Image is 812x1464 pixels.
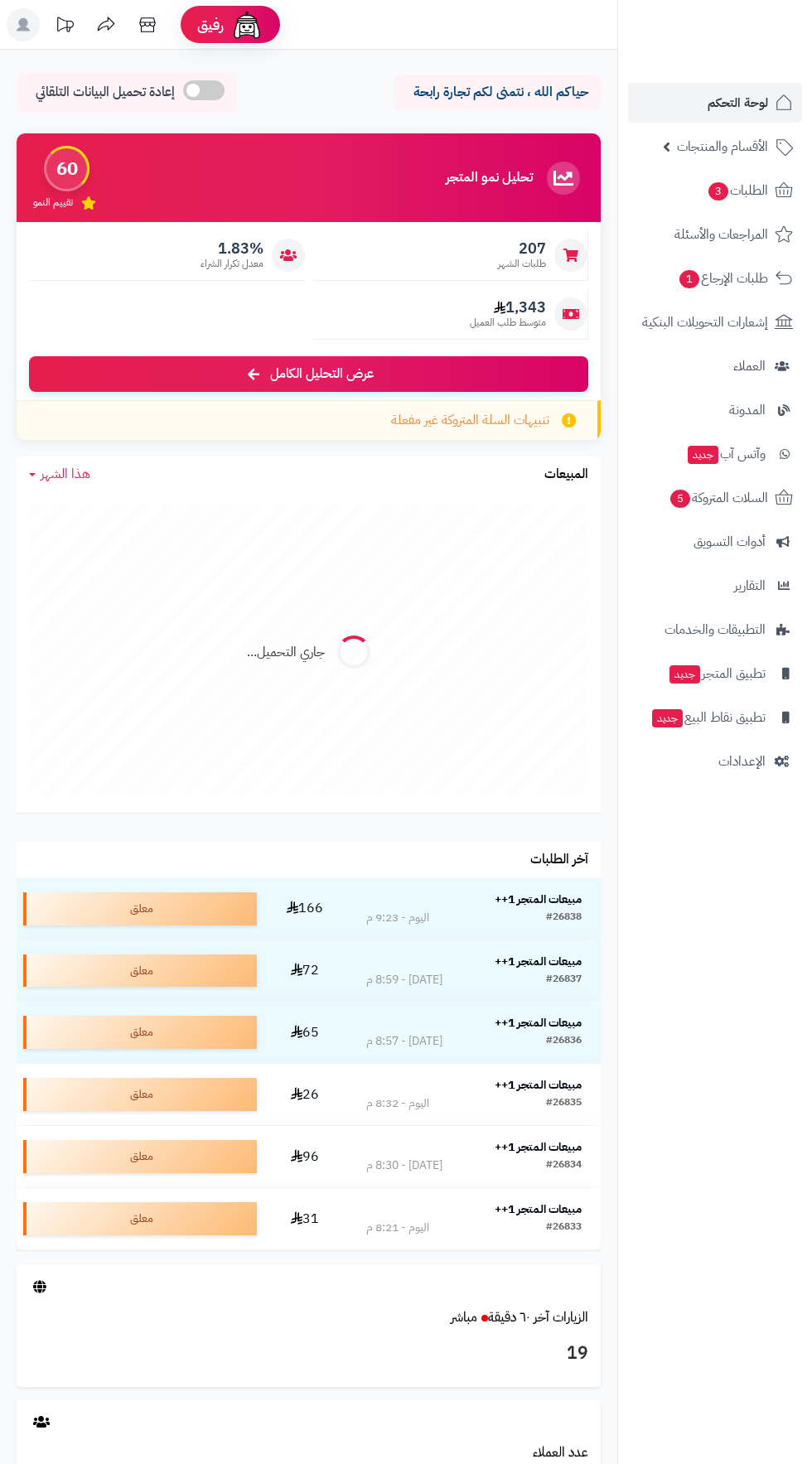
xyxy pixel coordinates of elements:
span: العملاء [733,355,766,378]
span: 207 [498,239,546,258]
img: logo-2.png [699,46,796,81]
span: لوحة التحكم [708,91,768,114]
p: حياكم الله ، نتمنى لكم تجارة رابحة [406,83,588,102]
strong: مبيعات المتجر 1++ [495,891,582,908]
span: طلبات الشهر [498,257,546,271]
a: الزيارات آخر ٦٠ دقيقةمباشر [451,1307,588,1327]
h3: المبيعات [544,467,588,482]
div: [DATE] - 8:59 م [366,972,442,988]
span: متوسط طلب العميل [470,316,546,330]
span: تقييم النمو [33,196,73,210]
span: الأقسام والمنتجات [677,135,768,158]
h3: 19 [29,1340,588,1368]
span: إشعارات التحويلات البنكية [642,311,768,334]
img: ai-face.png [230,8,263,41]
h3: آخر الطلبات [530,853,588,867]
div: #26834 [546,1157,582,1174]
div: اليوم - 8:21 م [366,1220,429,1236]
td: 166 [263,878,347,940]
td: 65 [263,1002,347,1063]
span: 3 [708,182,728,201]
span: التطبيقات والخدمات [665,618,766,641]
small: مباشر [451,1307,477,1327]
span: عرض التحليل الكامل [270,365,374,384]
a: عدد العملاء [533,1442,588,1462]
a: المراجعات والأسئلة [628,215,802,254]
span: 1.83% [201,239,263,258]
div: معلق [23,1016,257,1049]
a: هذا الشهر [29,465,90,484]
div: #26836 [546,1033,582,1050]
span: المراجعات والأسئلة [674,223,768,246]
div: معلق [23,892,257,925]
div: معلق [23,954,257,988]
a: التطبيقات والخدمات [628,610,802,650]
a: إشعارات التحويلات البنكية [628,302,802,342]
span: جديد [669,665,700,684]
a: الإعدادات [628,742,802,781]
span: الإعدادات [718,750,766,773]
div: معلق [23,1140,257,1173]
span: معدل تكرار الشراء [201,257,263,271]
strong: مبيعات المتجر 1++ [495,1201,582,1218]
strong: مبيعات المتجر 1++ [495,953,582,970]
span: التقارير [734,574,766,597]
div: [DATE] - 8:30 م [366,1157,442,1174]
span: السلات المتروكة [669,486,768,510]
div: [DATE] - 8:57 م [366,1033,442,1050]
a: المدونة [628,390,802,430]
a: السلات المتروكة5 [628,478,802,518]
a: التقارير [628,566,802,606]
span: رفيق [197,15,224,35]
a: تحديثات المنصة [44,8,85,46]
div: معلق [23,1078,257,1111]
span: وآتس آب [686,442,766,466]
td: 72 [263,940,347,1002]
span: جديد [652,709,683,727]
a: تطبيق المتجرجديد [628,654,802,693]
a: وآتس آبجديد [628,434,802,474]
span: الطلبات [707,179,768,202]
span: 5 [670,490,690,508]
td: 26 [263,1064,347,1125]
a: أدوات التسويق [628,522,802,562]
span: جديد [688,446,718,464]
span: إعادة تحميل البيانات التلقائي [36,83,175,102]
div: معلق [23,1202,257,1235]
span: تنبيهات السلة المتروكة غير مفعلة [391,411,549,430]
a: طلبات الإرجاع1 [628,258,802,298]
a: تطبيق نقاط البيعجديد [628,698,802,737]
a: لوحة التحكم [628,83,802,123]
div: اليوم - 8:32 م [366,1095,429,1112]
span: طلبات الإرجاع [678,267,768,290]
div: #26835 [546,1095,582,1112]
span: تطبيق المتجر [668,662,766,685]
span: هذا الشهر [41,464,90,484]
a: العملاء [628,346,802,386]
span: تطبيق نقاط البيع [650,706,766,729]
span: 1,343 [470,298,546,316]
span: أدوات التسويق [694,530,766,553]
div: #26837 [546,972,582,988]
div: اليوم - 9:23 م [366,910,429,926]
div: #26833 [546,1220,582,1236]
h3: تحليل نمو المتجر [446,171,533,186]
span: 1 [679,270,699,288]
strong: مبيعات المتجر 1++ [495,1138,582,1156]
div: #26838 [546,910,582,926]
td: 96 [263,1126,347,1187]
strong: مبيعات المتجر 1++ [495,1014,582,1032]
strong: مبيعات المتجر 1++ [495,1076,582,1094]
a: عرض التحليل الكامل [29,356,588,392]
span: المدونة [729,399,766,422]
div: جاري التحميل... [247,643,325,662]
a: الطلبات3 [628,171,802,210]
td: 31 [263,1188,347,1249]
